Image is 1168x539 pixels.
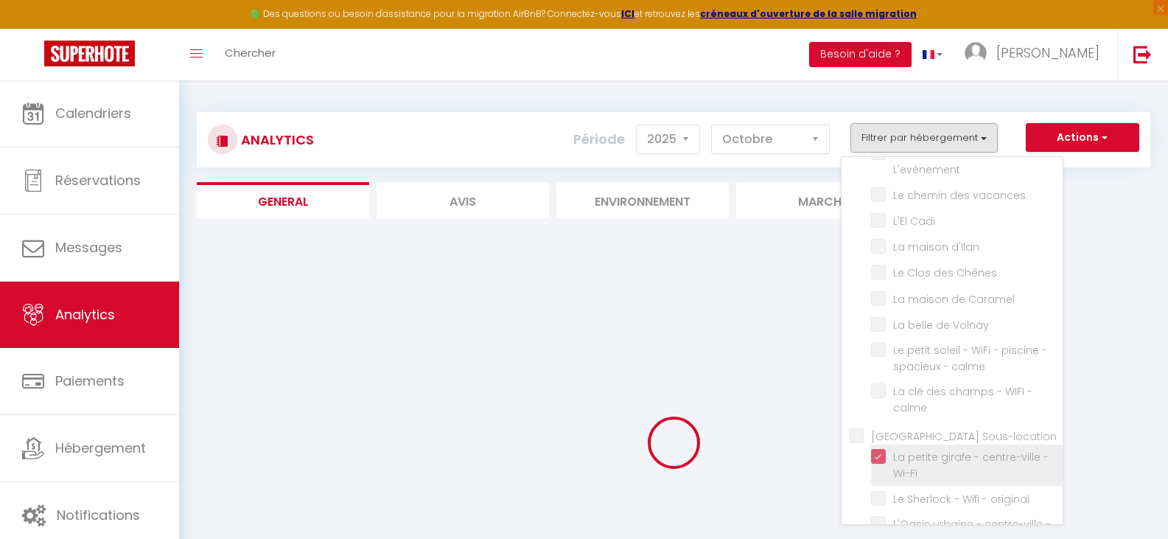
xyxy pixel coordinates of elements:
[954,29,1118,80] a: ... [PERSON_NAME]
[893,384,1032,415] span: La clé des champs - WIFI - calme
[55,104,131,122] span: Calendriers
[809,42,912,67] button: Besoin d'aide ?
[850,123,998,153] button: Filtrer par hébergement
[214,29,287,80] a: Chercher
[55,439,146,457] span: Hébergement
[55,305,115,324] span: Analytics
[44,41,135,66] img: Super Booking
[893,343,1047,374] span: Le petit soleil - WiFi - piscine - spacieux - calme
[377,182,549,218] li: Avis
[197,182,369,218] li: General
[556,182,729,218] li: Environnement
[621,7,634,20] a: ICI
[225,45,276,60] span: Chercher
[893,450,1049,481] span: La petite girafe - centre-ville - Wi-Fi
[55,238,122,257] span: Messages
[1133,45,1152,63] img: logout
[893,318,989,333] span: La belle de Volnay
[700,7,917,20] a: créneaux d'ouverture de la salle migration
[237,123,314,156] h3: Analytics
[893,188,1026,203] span: Le chemin des vacances
[573,123,625,156] label: Période
[55,372,125,390] span: Paiements
[1026,123,1139,153] button: Actions
[996,44,1099,62] span: [PERSON_NAME]
[57,506,140,524] span: Notifications
[893,146,985,177] span: L'estivale d'Etival · L'evènement
[893,292,1015,307] span: La maison de Caramel
[12,6,56,50] button: Ouvrir le widget de chat LiveChat
[55,171,141,189] span: Réservations
[965,42,987,64] img: ...
[736,182,909,218] li: Marché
